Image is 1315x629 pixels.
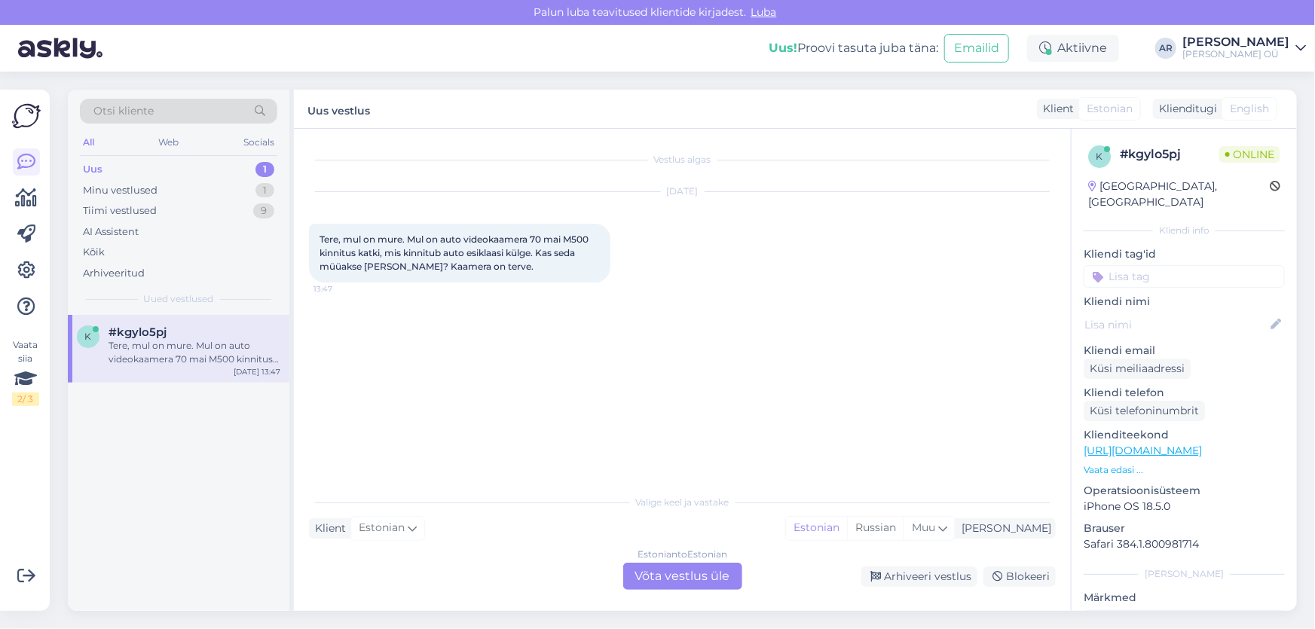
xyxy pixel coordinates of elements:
span: Estonian [359,520,405,536]
div: 1 [255,183,274,198]
div: Tiimi vestlused [83,203,157,218]
p: Vaata edasi ... [1084,463,1285,477]
span: Muu [912,521,935,534]
a: [PERSON_NAME][PERSON_NAME] OÜ [1182,36,1306,60]
div: Socials [240,133,277,152]
div: 2 / 3 [12,392,39,406]
div: Klienditugi [1153,101,1217,117]
div: Klient [1037,101,1074,117]
div: Estonian [786,517,847,539]
div: Kõik [83,245,105,260]
div: [PERSON_NAME] [956,521,1051,536]
div: [PERSON_NAME] [1084,567,1285,581]
input: Lisa nimi [1084,316,1268,333]
span: Tere, mul on mure. Mul on auto videokaamera 70 mai M500 kinnitus katki, mis kinnitub auto esiklaa... [320,234,591,272]
div: Aktiivne [1027,35,1119,62]
div: Küsi meiliaadressi [1084,359,1191,379]
div: Proovi tasuta juba täna: [769,39,938,57]
div: [GEOGRAPHIC_DATA], [GEOGRAPHIC_DATA] [1088,179,1270,210]
span: k [1096,151,1103,162]
p: Kliendi email [1084,343,1285,359]
div: Võta vestlus üle [623,563,742,590]
div: [DATE] 13:47 [234,366,280,377]
span: #kgylo5pj [109,325,167,339]
div: Klient [309,521,346,536]
span: English [1230,101,1269,117]
span: Otsi kliente [93,103,154,119]
span: Luba [747,5,781,19]
div: [PERSON_NAME] OÜ [1182,48,1289,60]
div: Küsi telefoninumbrit [1084,401,1205,421]
p: Kliendi nimi [1084,294,1285,310]
div: 9 [253,203,274,218]
p: Kliendi tag'id [1084,246,1285,262]
p: Operatsioonisüsteem [1084,483,1285,499]
img: Askly Logo [12,102,41,130]
p: Brauser [1084,521,1285,536]
div: Estonian to Estonian [638,548,727,561]
div: [DATE] [309,185,1056,198]
p: Kliendi telefon [1084,385,1285,401]
span: Online [1219,146,1280,163]
p: Märkmed [1084,590,1285,606]
div: Blokeeri [983,566,1056,587]
div: Vaata siia [12,338,39,406]
span: Uued vestlused [144,292,214,306]
button: Emailid [944,34,1009,63]
div: Tere, mul on mure. Mul on auto videokaamera 70 mai M500 kinnitus katki, mis kinnitub auto esiklaa... [109,339,280,366]
input: Lisa tag [1084,265,1285,288]
div: All [80,133,97,152]
div: Russian [847,517,904,539]
div: Uus [83,162,102,177]
p: iPhone OS 18.5.0 [1084,499,1285,514]
p: Safari 384.1.800981714 [1084,536,1285,552]
a: [URL][DOMAIN_NAME] [1084,444,1202,457]
div: Arhiveeritud [83,266,145,281]
p: Klienditeekond [1084,427,1285,443]
div: Arhiveeri vestlus [861,566,977,587]
div: AI Assistent [83,224,139,240]
span: 13:47 [313,283,370,295]
div: Kliendi info [1084,224,1285,237]
span: k [85,331,92,342]
div: Vestlus algas [309,153,1056,166]
b: Uus! [769,41,797,55]
div: # kgylo5pj [1120,145,1219,163]
span: Estonian [1087,101,1133,117]
div: [PERSON_NAME] [1182,36,1289,48]
div: AR [1155,38,1176,59]
div: Valige keel ja vastake [309,496,1056,509]
div: Minu vestlused [83,183,157,198]
label: Uus vestlus [307,99,370,119]
div: Web [156,133,182,152]
div: 1 [255,162,274,177]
